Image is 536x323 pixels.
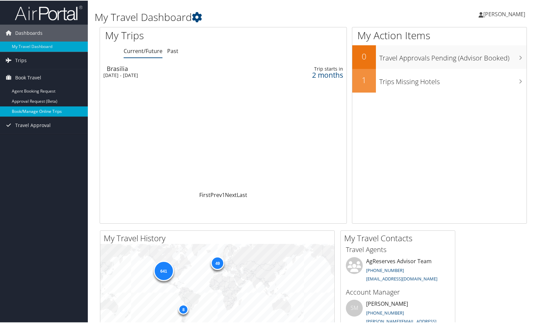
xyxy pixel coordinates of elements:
[479,3,532,24] a: [PERSON_NAME]
[107,65,254,71] div: Brasilia
[366,275,437,281] a: [EMAIL_ADDRESS][DOMAIN_NAME]
[352,68,527,92] a: 1Trips Missing Hotels
[352,50,376,61] h2: 0
[281,65,343,71] div: Trip starts in
[167,47,178,54] a: Past
[225,191,237,198] a: Next
[222,191,225,198] a: 1
[124,47,162,54] a: Current/Future
[104,232,334,243] h2: My Travel History
[15,51,27,68] span: Trips
[210,191,222,198] a: Prev
[103,72,251,78] div: [DATE] - [DATE]
[379,73,527,86] h3: Trips Missing Hotels
[346,287,450,296] h3: Account Manager
[346,299,363,316] div: SM
[483,10,525,17] span: [PERSON_NAME]
[105,28,239,42] h1: My Trips
[153,260,174,280] div: 641
[281,71,343,77] div: 2 months
[352,74,376,85] h2: 1
[15,4,82,20] img: airportal-logo.png
[15,69,41,85] span: Book Travel
[346,244,450,254] h3: Travel Agents
[178,304,188,314] div: 8
[366,267,404,273] a: [PHONE_NUMBER]
[352,45,527,68] a: 0Travel Approvals Pending (Advisor Booked)
[95,9,386,24] h1: My Travel Dashboard
[366,309,404,315] a: [PHONE_NUMBER]
[237,191,247,198] a: Last
[211,256,224,269] div: 49
[379,49,527,62] h3: Travel Approvals Pending (Advisor Booked)
[199,191,210,198] a: First
[15,116,51,133] span: Travel Approval
[15,24,43,41] span: Dashboards
[352,28,527,42] h1: My Action Items
[342,256,453,284] li: AgReserves Advisor Team
[344,232,455,243] h2: My Travel Contacts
